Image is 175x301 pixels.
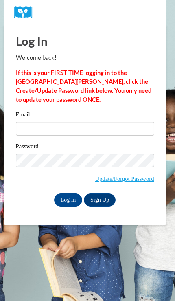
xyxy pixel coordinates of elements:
iframe: Button to launch messaging window [142,268,168,294]
a: Sign Up [84,193,116,207]
label: Email [16,112,154,120]
strong: If this is your FIRST TIME logging in to the [GEOGRAPHIC_DATA][PERSON_NAME], click the Create/Upd... [16,69,151,103]
img: Logo brand [14,6,38,19]
a: Update/Forgot Password [95,176,154,182]
h1: Log In [16,33,154,49]
a: COX Campus [14,6,156,19]
input: Log In [54,193,83,207]
p: Welcome back! [16,53,154,62]
label: Password [16,143,154,152]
